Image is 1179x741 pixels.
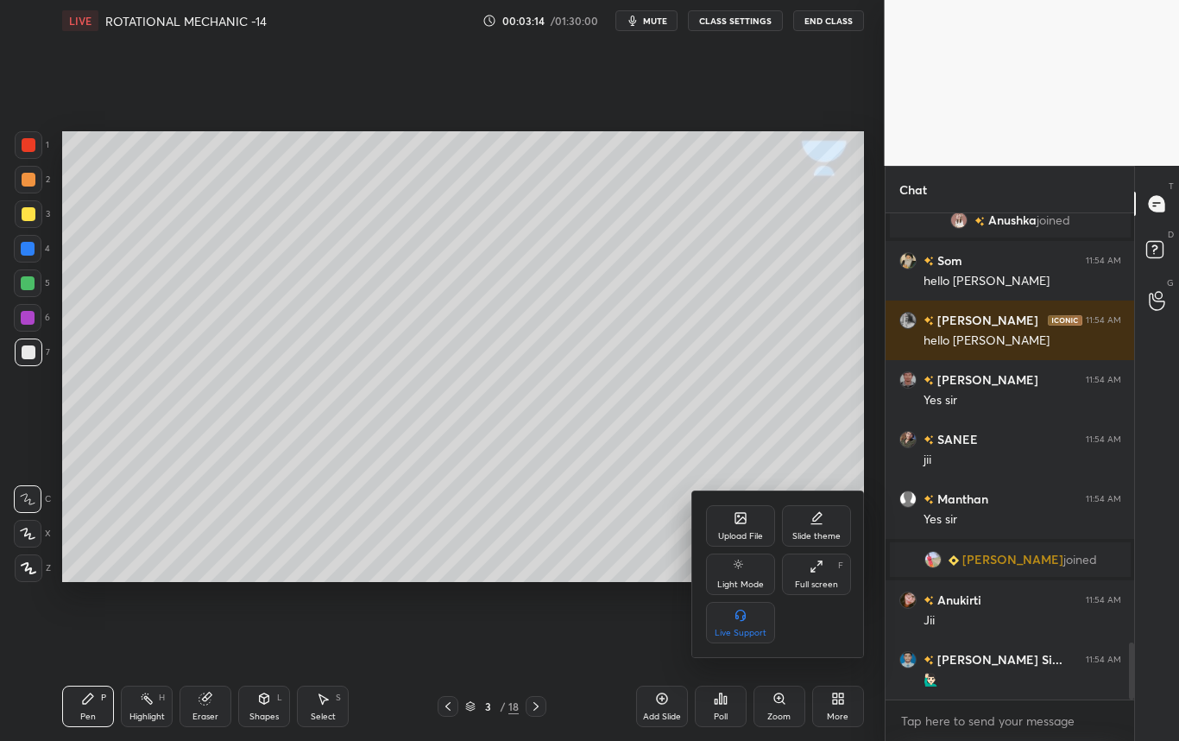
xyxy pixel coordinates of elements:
div: Full screen [795,580,838,589]
div: Live Support [715,629,766,637]
div: Light Mode [717,580,764,589]
div: Slide theme [792,532,841,541]
div: F [838,561,843,570]
div: Upload File [718,532,763,541]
